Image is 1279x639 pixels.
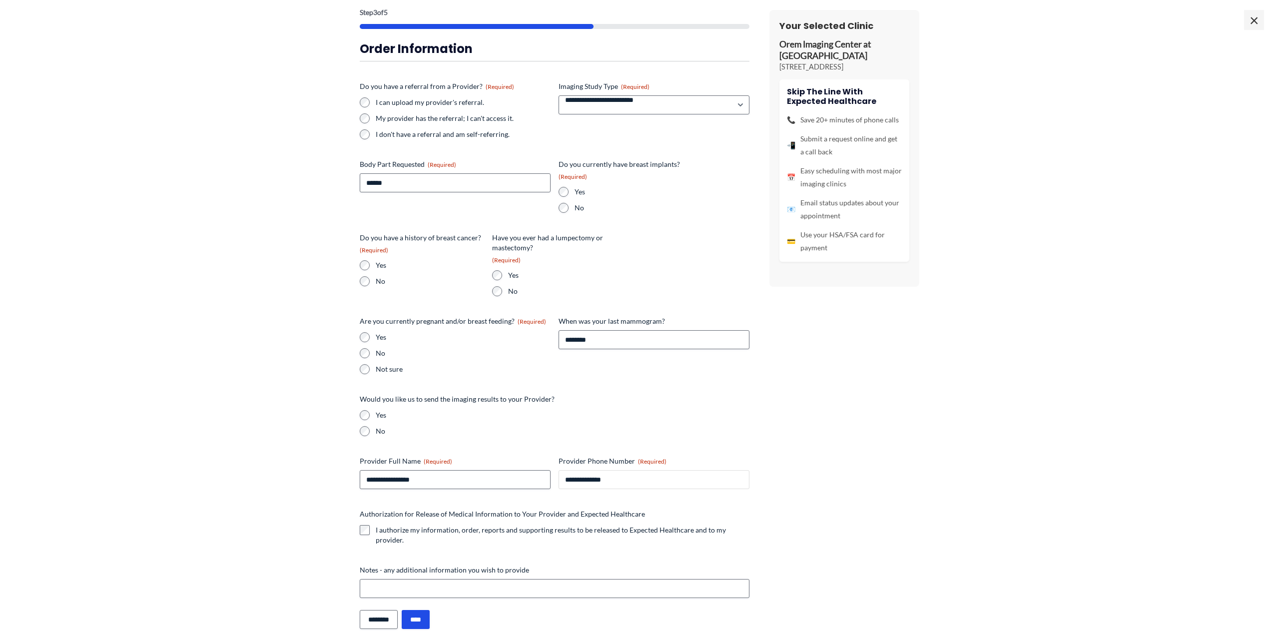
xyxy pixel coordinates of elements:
label: Provider Full Name [360,456,551,466]
span: 📲 [787,139,795,152]
legend: Do you have a referral from a Provider? [360,81,514,91]
li: Submit a request online and get a call back [787,132,902,158]
span: 5 [384,8,388,16]
label: Imaging Study Type [559,81,749,91]
p: Orem Imaging Center at [GEOGRAPHIC_DATA] [779,39,909,62]
label: Provider Phone Number [559,456,749,466]
label: No [575,203,683,213]
span: (Required) [492,256,521,264]
span: (Required) [559,173,587,180]
span: × [1244,10,1264,30]
label: Notes - any additional information you wish to provide [360,565,749,575]
legend: Are you currently pregnant and/or breast feeding? [360,316,546,326]
li: Use your HSA/FSA card for payment [787,228,902,254]
p: [STREET_ADDRESS] [779,62,909,72]
h3: Order Information [360,41,749,56]
h4: Skip the line with Expected Healthcare [787,87,902,106]
span: (Required) [428,161,456,168]
span: 📧 [787,203,795,216]
label: Yes [376,332,551,342]
label: When was your last mammogram? [559,316,749,326]
legend: Would you like us to send the imaging results to your Provider? [360,394,555,404]
label: I don't have a referral and am self-referring. [376,129,551,139]
span: (Required) [638,458,666,465]
span: (Required) [424,458,452,465]
legend: Do you currently have breast implants? [559,159,683,181]
label: No [376,276,484,286]
li: Save 20+ minutes of phone calls [787,113,902,126]
label: Body Part Requested [360,159,551,169]
label: No [508,286,617,296]
span: (Required) [486,83,514,90]
label: My provider has the referral; I can't access it. [376,113,551,123]
label: I authorize my information, order, reports and supporting results to be released to Expected Heal... [376,525,749,545]
label: I can upload my provider's referral. [376,97,551,107]
span: 💳 [787,235,795,248]
span: (Required) [518,318,546,325]
legend: Authorization for Release of Medical Information to Your Provider and Expected Healthcare [360,509,645,519]
li: Email status updates about your appointment [787,196,902,222]
span: (Required) [360,246,388,254]
p: Step of [360,9,749,16]
h3: Your Selected Clinic [779,20,909,31]
span: 📞 [787,113,795,126]
label: Not sure [376,364,551,374]
label: Yes [376,410,749,420]
span: 📅 [787,171,795,184]
span: (Required) [621,83,649,90]
label: No [376,348,551,358]
legend: Have you ever had a lumpectomy or mastectomy? [492,233,617,264]
span: 3 [373,8,377,16]
legend: Do you have a history of breast cancer? [360,233,484,254]
label: No [376,426,749,436]
label: Yes [575,187,683,197]
label: Yes [376,260,484,270]
li: Easy scheduling with most major imaging clinics [787,164,902,190]
label: Yes [508,270,617,280]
